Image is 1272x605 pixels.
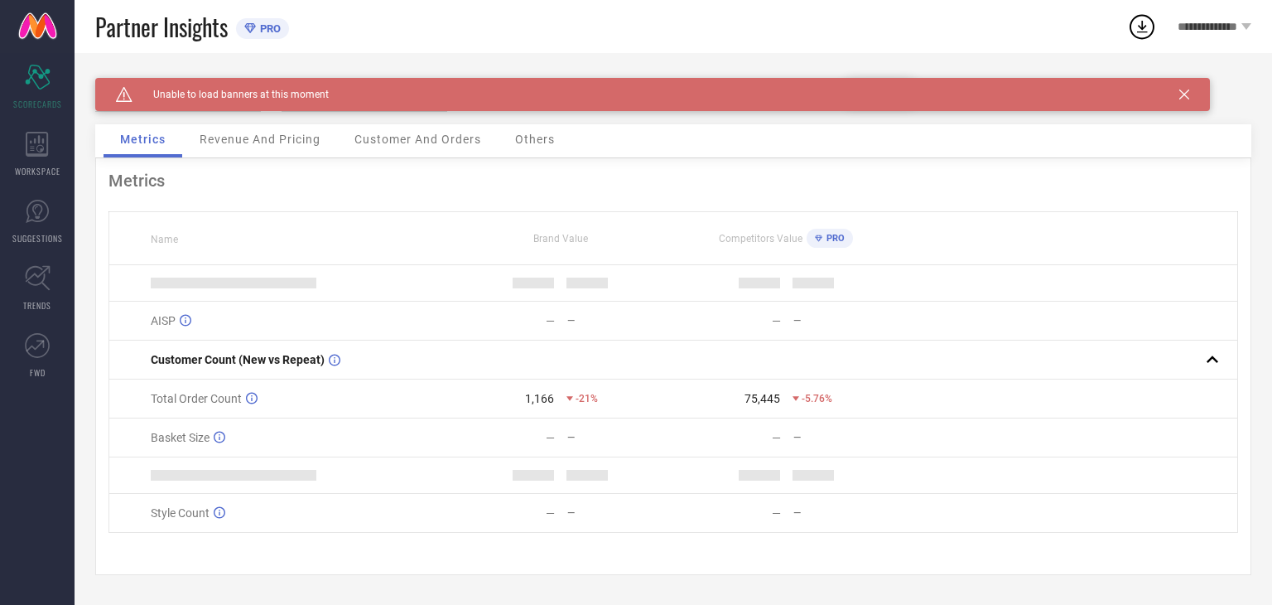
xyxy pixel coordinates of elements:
[719,233,802,244] span: Competitors Value
[151,392,242,405] span: Total Order Count
[576,393,598,404] span: -21%
[567,507,672,519] div: —
[822,233,845,244] span: PRO
[151,234,178,245] span: Name
[120,133,166,146] span: Metrics
[772,431,781,444] div: —
[30,366,46,379] span: FWD
[567,432,672,443] div: —
[1127,12,1157,41] div: Open download list
[256,22,281,35] span: PRO
[23,299,51,312] span: TRENDS
[525,392,554,405] div: 1,166
[151,353,325,366] span: Customer Count (New vs Repeat)
[802,393,832,404] span: -5.76%
[15,165,60,177] span: WORKSPACE
[546,431,555,444] div: —
[95,78,261,90] div: Brand
[13,98,62,110] span: SCORECARDS
[151,431,210,444] span: Basket Size
[515,133,555,146] span: Others
[354,133,481,146] span: Customer And Orders
[772,506,781,520] div: —
[108,171,1238,191] div: Metrics
[200,133,320,146] span: Revenue And Pricing
[772,314,781,327] div: —
[744,392,780,405] div: 75,445
[546,506,555,520] div: —
[132,89,329,100] span: Unable to load banners at this moment
[546,314,555,327] div: —
[793,432,899,443] div: —
[12,232,63,244] span: SUGGESTIONS
[533,233,588,244] span: Brand Value
[567,315,672,327] div: —
[793,507,899,519] div: —
[793,315,899,327] div: —
[95,10,228,44] span: Partner Insights
[151,314,176,327] span: AISP
[151,506,210,520] span: Style Count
